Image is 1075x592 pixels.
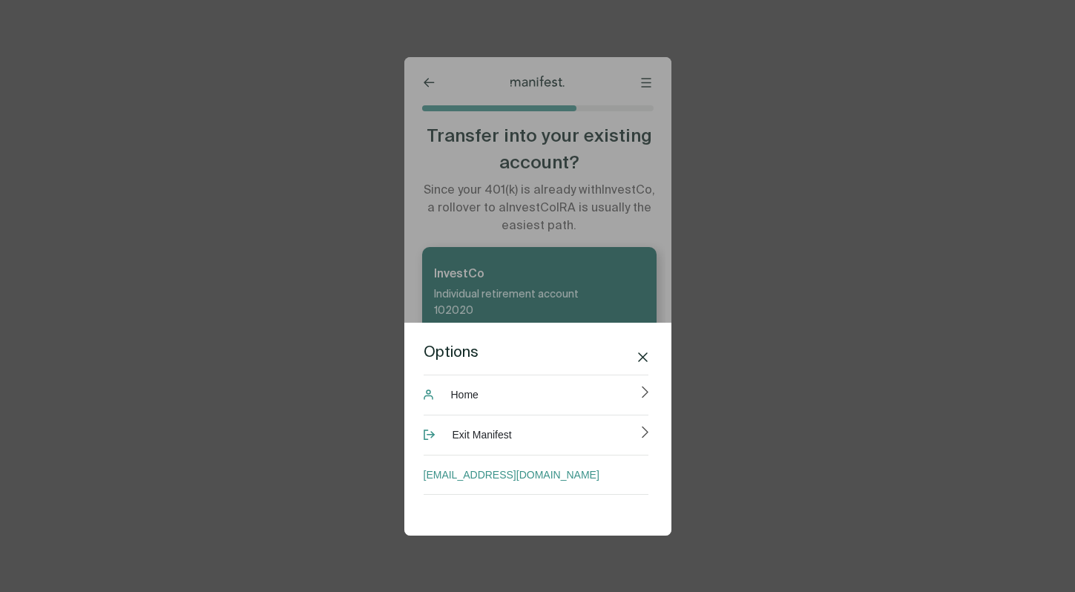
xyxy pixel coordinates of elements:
button: Exit Manifest [424,415,648,455]
button: Home [424,375,648,415]
button: [EMAIL_ADDRESS][DOMAIN_NAME] [424,455,648,495]
a: [EMAIL_ADDRESS][DOMAIN_NAME] [424,460,646,490]
span: Exit Manifest [453,420,512,450]
span: Home [451,380,479,410]
div: Options [424,343,648,363]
